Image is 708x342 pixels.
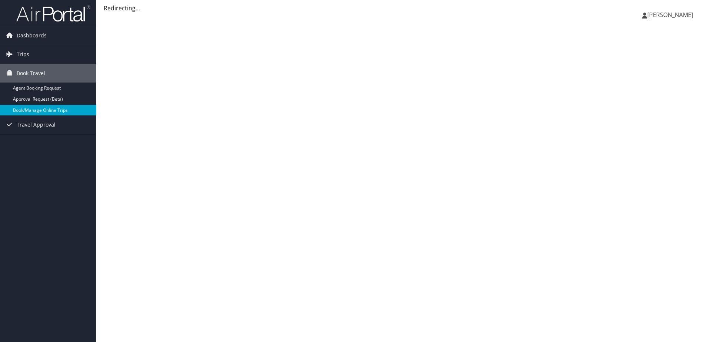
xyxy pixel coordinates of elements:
[17,115,56,134] span: Travel Approval
[17,45,29,64] span: Trips
[17,26,47,45] span: Dashboards
[642,4,701,26] a: [PERSON_NAME]
[104,4,701,13] div: Redirecting...
[17,64,45,83] span: Book Travel
[16,5,90,22] img: airportal-logo.png
[647,11,693,19] span: [PERSON_NAME]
